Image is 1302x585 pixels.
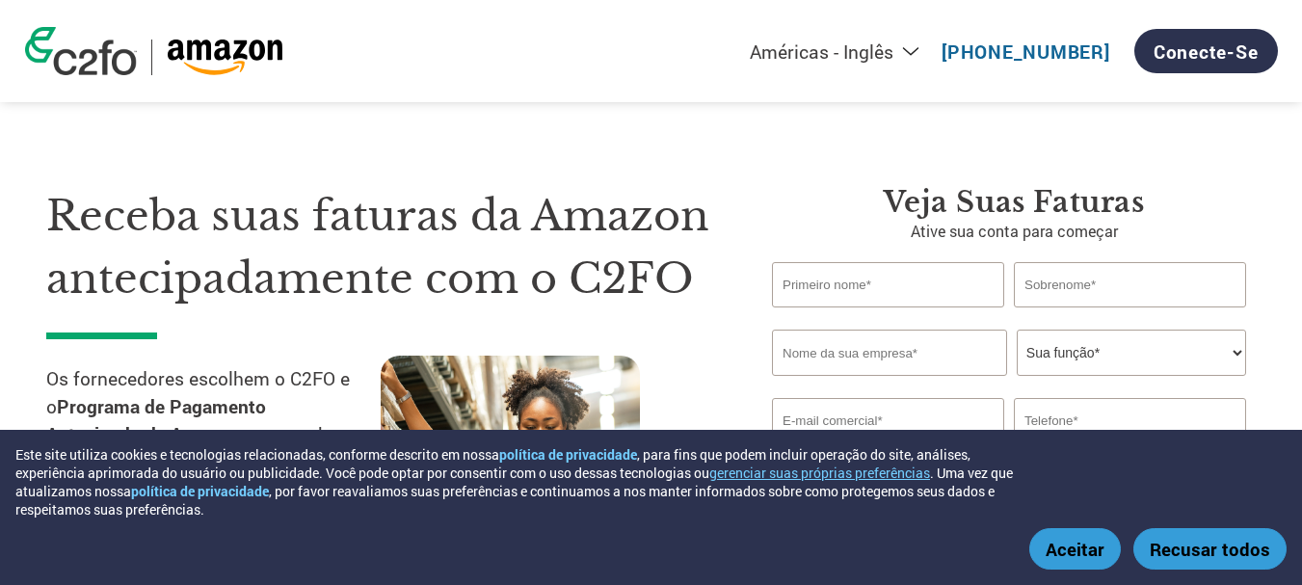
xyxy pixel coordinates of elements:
font: Recusar todos [1150,537,1270,561]
button: Recusar todos [1133,528,1287,570]
font: Ative sua conta para começar [911,221,1118,241]
img: Amazon [167,40,283,75]
a: política de privacidade [499,445,637,464]
font: , para fins que podem incluir operação do site, análises, experiência aprimorada do usuário ou pu... [15,445,970,482]
font: Programa de Pagamento Antecipado da Amazon [46,394,266,446]
a: [PHONE_NUMBER] [942,40,1110,64]
a: política de privacidade [131,482,269,500]
font: Aceitar [1046,537,1104,561]
input: Formato de e-mail inválido [772,398,1004,443]
img: trabalhador da cadeia de suprimentos [381,356,640,545]
font: Nome da empresa inválido ou nome da empresa muito longo [772,378,1039,390]
font: Os fornecedores escolhem o C2FO e o [46,366,350,418]
font: Veja suas faturas [884,185,1145,220]
input: Nome da sua empresa* [772,330,1007,376]
font: , por favor reavaliamos suas preferências e continuamos a nos manter informados sobre como proteg... [15,482,995,519]
input: Sobrenome* [1014,262,1246,307]
img: logotipo c2fo [25,27,137,75]
font: Nome inválido ou nome muito longo [772,309,933,322]
font: Este site utiliza cookies e tecnologias relacionadas, conforme descrito em nossa [15,445,499,464]
input: Primeiro nome* [772,262,1004,307]
font: Receba suas faturas da Amazon antecipadamente com o C2FO [46,190,709,305]
font: . Uma vez que atualizamos nossa [15,464,1013,500]
button: gerenciar suas próprias preferências [709,464,930,482]
button: Aceitar [1029,528,1121,570]
font: Conecte-se [1154,40,1259,64]
select: Título/Função [1017,330,1246,376]
font: Sobrenome inválido ou sobrenome muito longo [1014,309,1223,322]
input: Telefone* [1014,398,1246,443]
a: Conecte-se [1134,29,1278,73]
